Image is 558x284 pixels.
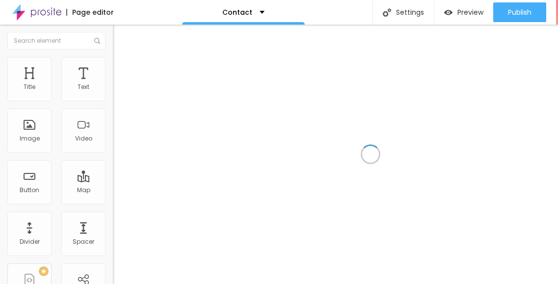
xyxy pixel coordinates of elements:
div: Text [78,84,89,90]
div: Image [20,135,40,142]
div: Spacer [73,238,94,245]
span: Publish [508,8,531,16]
div: Map [77,187,90,194]
div: Video [75,135,92,142]
p: Contact [222,9,252,16]
img: Icone [94,38,100,44]
div: Title [24,84,35,90]
button: Publish [493,2,546,22]
button: Preview [434,2,493,22]
span: Preview [457,8,483,16]
div: Page editor [66,9,114,16]
img: view-1.svg [444,8,452,17]
div: Button [20,187,39,194]
img: Icone [383,8,391,17]
div: Divider [20,238,40,245]
input: Search element [7,32,106,50]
